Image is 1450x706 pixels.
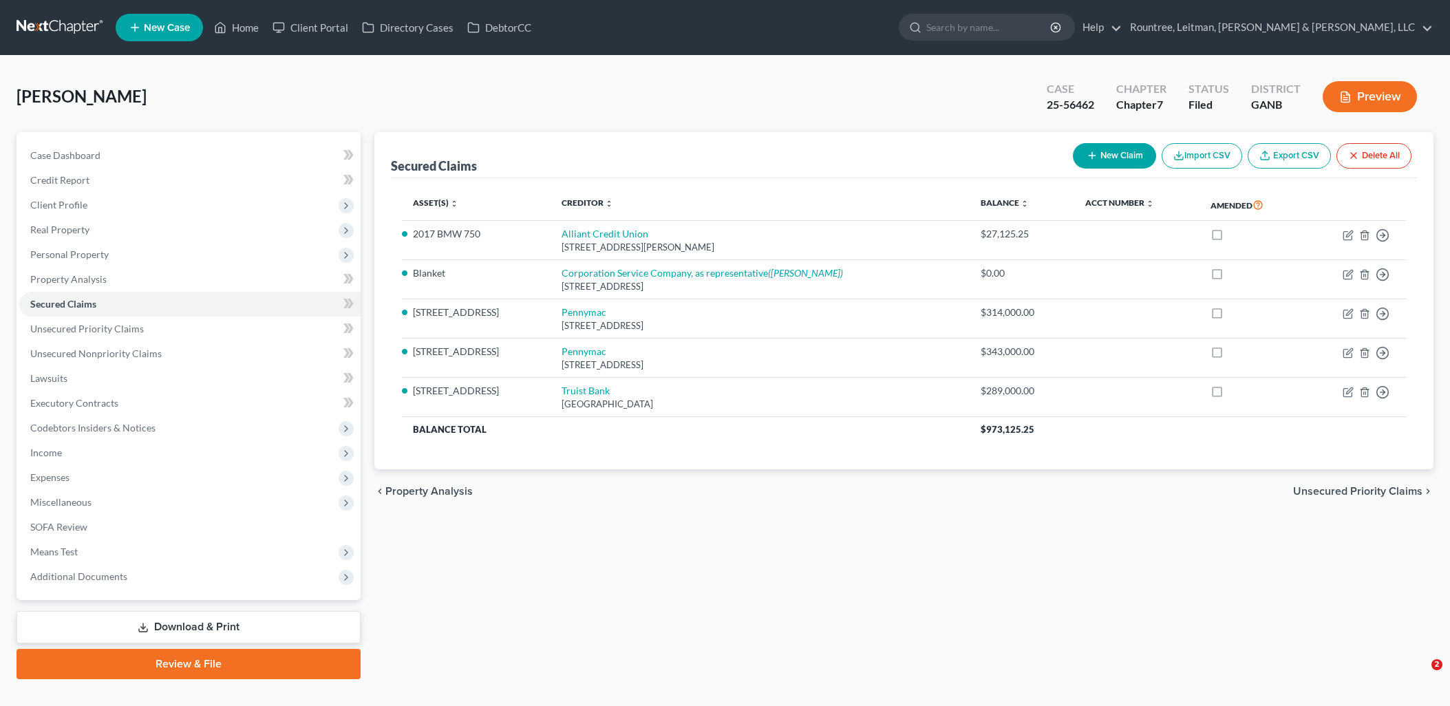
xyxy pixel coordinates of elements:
div: Status [1188,81,1229,97]
li: Blanket [413,266,540,280]
span: Client Profile [30,199,87,211]
a: SOFA Review [19,515,361,539]
span: [PERSON_NAME] [17,86,147,106]
a: Corporation Service Company, as representative([PERSON_NAME]) [562,267,843,279]
button: Unsecured Priority Claims chevron_right [1293,486,1433,497]
div: Chapter [1116,81,1166,97]
a: Secured Claims [19,292,361,317]
a: Rountree, Leitman, [PERSON_NAME] & [PERSON_NAME], LLC [1123,15,1433,40]
a: Client Portal [266,15,355,40]
i: unfold_more [1021,200,1029,208]
a: Property Analysis [19,267,361,292]
div: 25-56462 [1047,97,1094,113]
a: DebtorCC [460,15,538,40]
a: Executory Contracts [19,391,361,416]
div: $314,000.00 [981,306,1063,319]
a: Review & File [17,649,361,679]
span: Personal Property [30,248,109,260]
div: [STREET_ADDRESS][PERSON_NAME] [562,241,959,254]
span: Unsecured Priority Claims [30,323,144,334]
button: Preview [1323,81,1417,112]
div: Filed [1188,97,1229,113]
span: Lawsuits [30,372,67,384]
span: Means Test [30,546,78,557]
i: unfold_more [605,200,613,208]
a: Alliant Credit Union [562,228,648,239]
li: [STREET_ADDRESS] [413,306,540,319]
div: Secured Claims [391,158,477,174]
a: Truist Bank [562,385,610,396]
span: $973,125.25 [981,424,1034,435]
span: Executory Contracts [30,397,118,409]
span: Expenses [30,471,70,483]
a: Unsecured Nonpriority Claims [19,341,361,366]
th: Amended [1200,189,1303,221]
a: Balance unfold_more [981,197,1029,208]
li: 2017 BMW 750 [413,227,540,241]
span: Credit Report [30,174,89,186]
a: Asset(s) unfold_more [413,197,458,208]
div: $27,125.25 [981,227,1063,241]
li: [STREET_ADDRESS] [413,384,540,398]
input: Search by name... [926,14,1052,40]
i: unfold_more [1146,200,1154,208]
div: [STREET_ADDRESS] [562,280,959,293]
div: $0.00 [981,266,1063,280]
div: [STREET_ADDRESS] [562,359,959,372]
span: 2 [1431,659,1442,670]
a: Help [1076,15,1122,40]
a: Pennymac [562,306,606,318]
span: Income [30,447,62,458]
span: Real Property [30,224,89,235]
button: New Claim [1073,143,1156,169]
button: Delete All [1336,143,1411,169]
a: Pennymac [562,345,606,357]
a: Unsecured Priority Claims [19,317,361,341]
i: chevron_left [374,486,385,497]
div: District [1251,81,1301,97]
iframe: Intercom live chat [1403,659,1436,692]
div: Case [1047,81,1094,97]
a: Credit Report [19,168,361,193]
span: Codebtors Insiders & Notices [30,422,156,434]
li: [STREET_ADDRESS] [413,345,540,359]
i: unfold_more [450,200,458,208]
span: Unsecured Priority Claims [1293,486,1422,497]
span: New Case [144,23,190,33]
span: Property Analysis [385,486,473,497]
a: Lawsuits [19,366,361,391]
div: [GEOGRAPHIC_DATA] [562,398,959,411]
button: Import CSV [1162,143,1242,169]
a: Acct Number unfold_more [1085,197,1154,208]
span: Secured Claims [30,298,96,310]
div: GANB [1251,97,1301,113]
a: Download & Print [17,611,361,643]
div: $289,000.00 [981,384,1063,398]
a: Creditor unfold_more [562,197,613,208]
div: [STREET_ADDRESS] [562,319,959,332]
i: ([PERSON_NAME]) [768,267,843,279]
span: SOFA Review [30,521,87,533]
span: Case Dashboard [30,149,100,161]
span: Unsecured Nonpriority Claims [30,347,162,359]
button: chevron_left Property Analysis [374,486,473,497]
span: Additional Documents [30,570,127,582]
span: Miscellaneous [30,496,92,508]
div: $343,000.00 [981,345,1063,359]
a: Export CSV [1248,143,1331,169]
span: Property Analysis [30,273,107,285]
th: Balance Total [402,417,970,442]
div: Chapter [1116,97,1166,113]
i: chevron_right [1422,486,1433,497]
a: Directory Cases [355,15,460,40]
a: Case Dashboard [19,143,361,168]
span: 7 [1157,98,1163,111]
a: Home [207,15,266,40]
